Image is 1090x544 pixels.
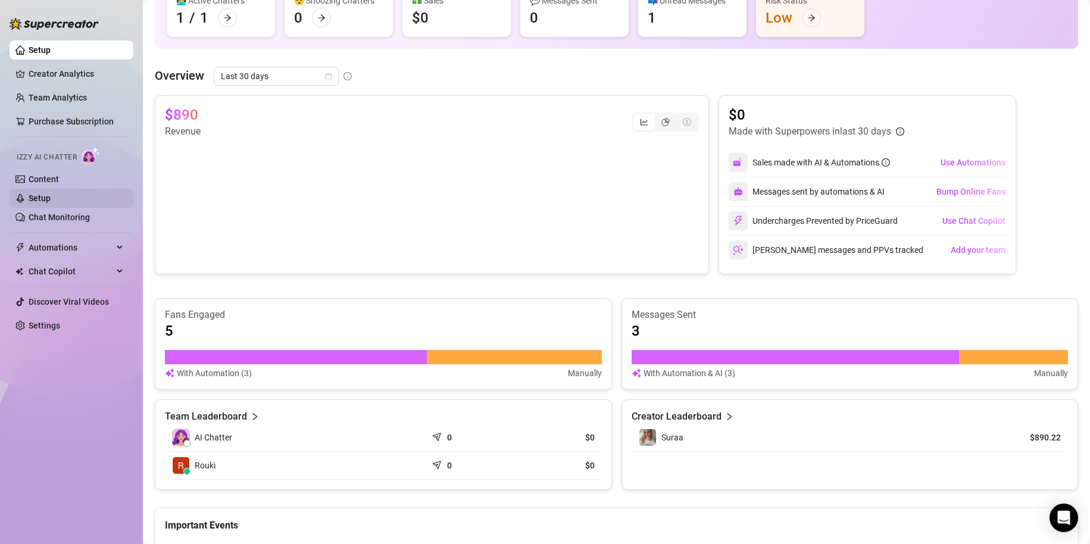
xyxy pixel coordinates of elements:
article: $0 [521,459,595,471]
span: dollar-circle [683,118,691,126]
span: Bump Online Fans [936,187,1005,196]
article: With Automation (3) [177,367,252,380]
article: $890.22 [1007,432,1061,443]
span: send [432,430,444,442]
span: arrow-right [807,14,816,22]
a: Setup [29,193,51,203]
a: Creator Analytics [29,64,124,83]
img: svg%3e [733,215,744,226]
button: Use Automations [940,153,1006,172]
article: Team Leaderboard [165,409,247,424]
div: 1 [176,8,185,27]
article: With Automation & AI (3) [644,367,735,380]
article: Made with Superpowers in last 30 days [729,124,891,139]
span: info-circle [896,127,904,136]
span: Use Chat Copilot [942,216,1005,226]
article: Manually [568,367,602,380]
div: 1 [648,8,656,27]
img: svg%3e [733,157,744,168]
img: svg%3e [733,245,744,255]
article: Overview [155,67,204,85]
button: Add your team [950,240,1006,260]
span: Last 30 days [221,67,332,85]
article: 3 [632,321,640,340]
span: send [432,458,444,470]
button: Bump Online Fans [936,182,1006,201]
div: [PERSON_NAME] messages and PPVs tracked [729,240,923,260]
div: 0 [294,8,302,27]
div: Sales made with AI & Automations [752,156,890,169]
div: 1 [200,8,208,27]
div: $0 [412,8,429,27]
div: Open Intercom Messenger [1050,504,1078,532]
img: svg%3e [733,187,743,196]
span: arrow-right [317,14,326,22]
img: Rouki [173,457,189,474]
a: Content [29,174,59,184]
img: Suraa [639,429,656,446]
span: right [725,409,733,424]
span: right [251,409,259,424]
article: $890 [165,105,198,124]
div: Important Events [165,508,1068,533]
img: svg%3e [632,367,641,380]
span: info-circle [882,158,890,167]
article: Revenue [165,124,201,139]
span: thunderbolt [15,243,25,252]
span: Use Automations [941,158,1005,167]
span: Add your team [951,245,1005,255]
div: segmented control [632,112,699,132]
img: Chat Copilot [15,267,23,276]
img: svg%3e [165,367,174,380]
a: Settings [29,321,60,330]
span: Izzy AI Chatter [17,152,77,163]
span: Suraa [661,433,683,442]
span: Chat Copilot [29,262,113,281]
div: 0 [530,8,538,27]
img: AI Chatter [82,147,100,164]
a: Setup [29,45,51,55]
a: Purchase Subscription [29,117,114,126]
article: 5 [165,321,173,340]
span: arrow-right [223,14,232,22]
article: $0 [521,432,595,443]
article: Creator Leaderboard [632,409,722,424]
img: izzy-ai-chatter-avatar-DDCN_rTZ.svg [172,429,190,446]
span: pie-chart [661,118,670,126]
a: Discover Viral Videos [29,297,109,307]
span: Rouki [195,459,215,472]
a: Team Analytics [29,93,87,102]
span: calendar [325,73,332,80]
article: $0 [729,105,904,124]
span: AI Chatter [195,431,232,444]
div: Messages sent by automations & AI [729,182,885,201]
article: 0 [447,432,452,443]
article: 0 [447,459,452,471]
button: Use Chat Copilot [942,211,1006,230]
article: Manually [1034,367,1068,380]
div: Undercharges Prevented by PriceGuard [729,211,898,230]
article: Messages Sent [632,308,1069,321]
span: Automations [29,238,113,257]
span: line-chart [640,118,648,126]
article: Fans Engaged [165,308,602,321]
img: logo-BBDzfeDw.svg [10,18,99,30]
span: info-circle [343,72,352,80]
a: Chat Monitoring [29,212,90,222]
